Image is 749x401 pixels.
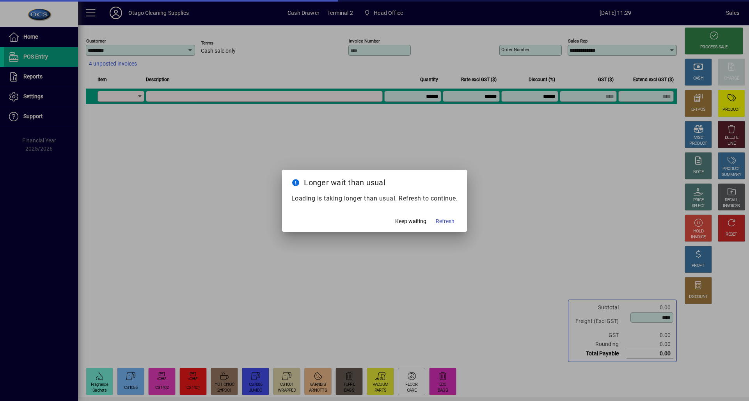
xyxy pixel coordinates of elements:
button: Refresh [433,215,458,229]
span: Keep waiting [395,217,426,225]
span: Longer wait than usual [304,178,385,187]
span: Refresh [436,217,454,225]
p: Loading is taking longer than usual. Refresh to continue. [291,194,458,203]
button: Keep waiting [392,215,430,229]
